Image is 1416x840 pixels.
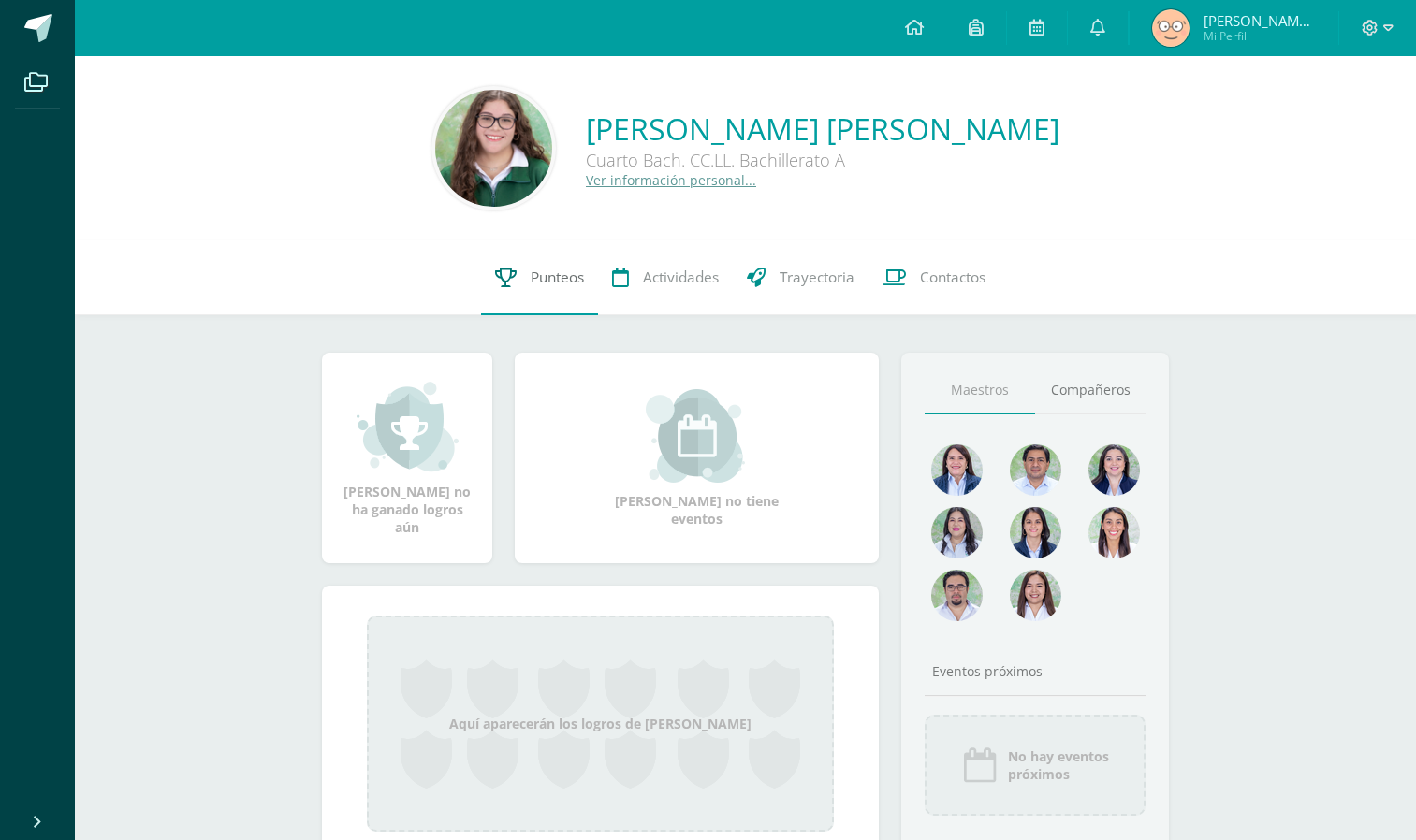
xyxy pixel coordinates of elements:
img: achievement_small.png [357,380,459,473]
img: 1e7bfa517bf798cc96a9d855bf172288.png [1010,444,1061,496]
div: Cuarto Bach. CC.LL. Bachillerato A [586,149,1059,171]
div: [PERSON_NAME] no tiene eventos [604,389,791,528]
a: Punteos [481,240,598,315]
img: 4477f7ca9110c21fc6bc39c35d56baaa.png [931,444,983,496]
img: d4e0c534ae446c0d00535d3bb96704e9.png [1010,507,1061,558]
a: Trayectoria [733,240,869,315]
img: 38d188cc98c34aa903096de2d1c9671e.png [1088,507,1140,558]
span: Punteos [531,268,584,287]
span: Trayectoria [780,268,854,287]
img: 1934cc27df4ca65fd091d7882280e9dd.png [931,507,983,558]
img: event_icon.png [961,746,999,784]
span: [PERSON_NAME] de los Angeles [1204,11,1316,30]
img: event_small.png [646,389,748,483]
img: 468d0cd9ecfcbce804e3ccd48d13f1ad.png [1088,444,1140,496]
img: d7e1be39c7a5a7a89cfb5608a6c66141.png [931,570,983,621]
span: Mi Perfil [1204,28,1316,44]
span: No hay eventos próximos [1008,747,1109,783]
div: [PERSON_NAME] no ha ganado logros aún [341,380,474,536]
a: [PERSON_NAME] [PERSON_NAME] [586,109,1059,149]
span: Contactos [920,268,985,287]
img: 1be4a43e63524e8157c558615cd4c825.png [1010,570,1061,621]
a: Actividades [598,240,733,315]
a: Maestros [925,367,1035,414]
div: Aquí aparecerán los logros de [PERSON_NAME] [367,616,834,832]
span: Actividades [643,268,719,287]
img: 6366ed5ed987100471695a0532754633.png [1152,9,1190,47]
div: Eventos próximos [925,662,1146,680]
a: Ver información personal... [586,171,756,189]
a: Contactos [869,240,1000,315]
a: Compañeros [1035,367,1146,414]
img: 5c06d0dbf0680e87f1581f3657fd61c0.png [435,90,552,207]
